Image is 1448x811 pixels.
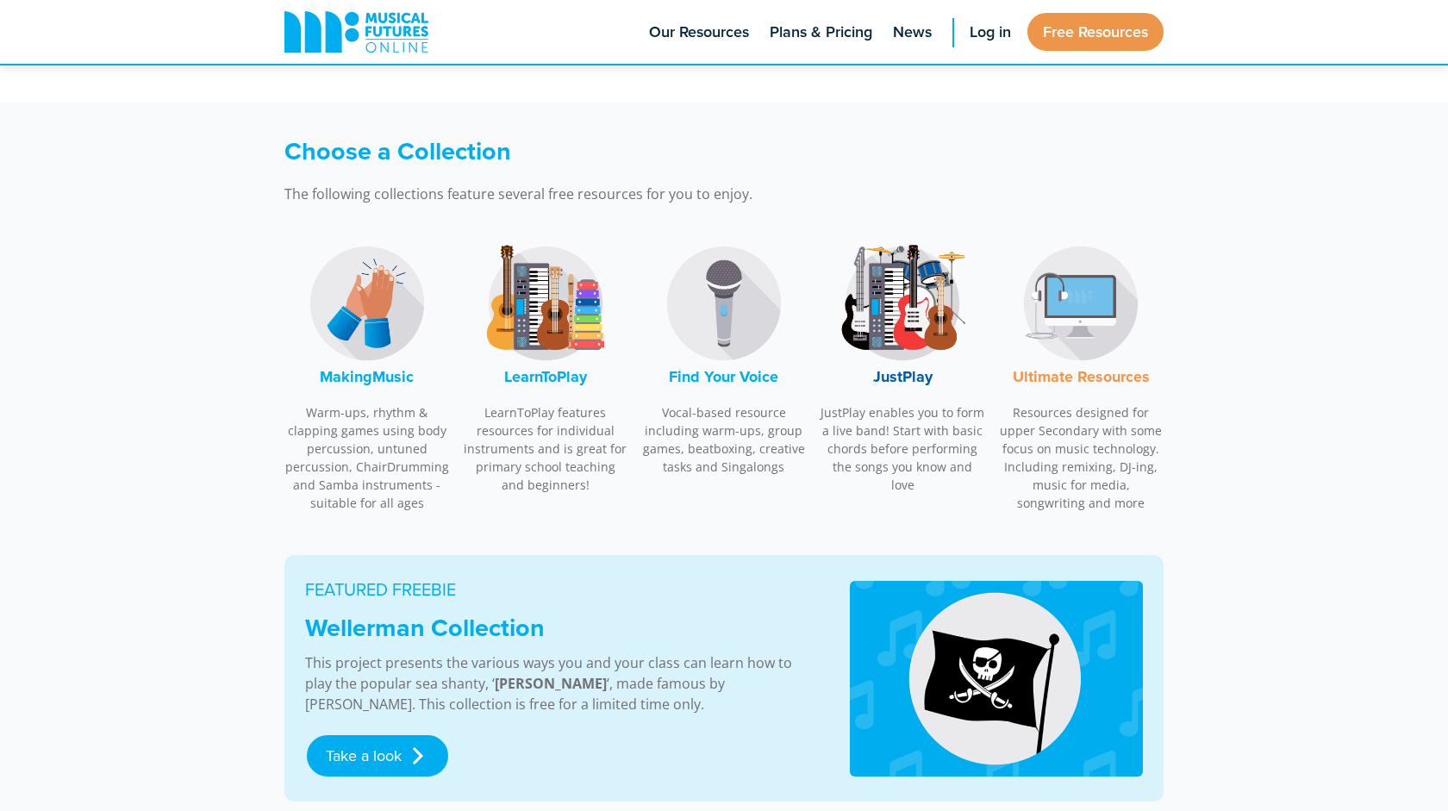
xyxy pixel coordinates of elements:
span: News [893,21,932,44]
img: LearnToPlay Logo [481,239,610,368]
img: MakingMusic Logo [303,239,432,368]
p: Warm-ups, rhythm & clapping games using body percussion, untuned percussion, ChairDrumming and Sa... [284,403,450,512]
font: Find Your Voice [669,365,778,388]
p: FEATURED FREEBIE [305,577,808,602]
a: Free Resources [1027,13,1164,51]
p: Vocal-based resource including warm-ups, group games, beatboxing, creative tasks and Singalongs [641,403,807,476]
a: JustPlay LogoJustPlay JustPlay enables you to form a live band! Start with basic chords before pe... [820,230,985,503]
p: LearnToPlay features resources for individual instruments and is great for primary school teachin... [463,403,628,494]
a: LearnToPlay LogoLearnToPlay LearnToPlay features resources for individual instruments and is grea... [463,230,628,503]
p: Resources designed for upper Secondary with some focus on music technology. Including remixing, D... [998,403,1164,512]
span: Log in [970,21,1011,44]
strong: [PERSON_NAME] [495,674,607,693]
a: Music Technology LogoUltimate Resources Resources designed for upper Secondary with some focus on... [998,230,1164,521]
font: JustPlay [873,365,933,388]
a: MakingMusic LogoMakingMusic Warm-ups, rhythm & clapping games using body percussion, untuned perc... [284,230,450,521]
strong: Wellerman Collection [305,609,545,646]
a: Find Your Voice LogoFind Your Voice Vocal-based resource including warm-ups, group games, beatbox... [641,230,807,485]
p: The following collections feature several free resources for you to enjoy. [284,184,957,204]
img: JustPlay Logo [838,239,967,368]
img: Music Technology Logo [1016,239,1145,368]
p: JustPlay enables you to form a live band! Start with basic chords before performing the songs you... [820,403,985,494]
font: MakingMusic [320,365,414,388]
span: Our Resources [649,21,749,44]
font: Ultimate Resources [1013,365,1150,388]
font: LearnToPlay [504,365,587,388]
img: Find Your Voice Logo [659,239,789,368]
h3: Choose a Collection [284,136,957,166]
p: This project presents the various ways you and your class can learn how to play the popular sea s... [305,652,808,714]
span: Plans & Pricing [770,21,872,44]
a: Take a look [307,735,448,777]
